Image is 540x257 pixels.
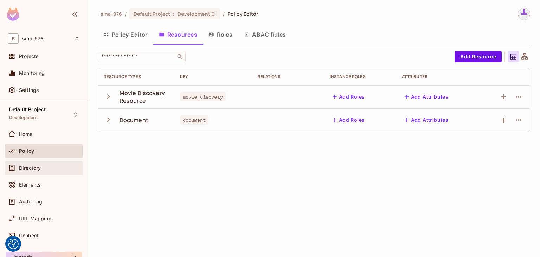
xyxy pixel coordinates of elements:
span: : [173,11,175,17]
span: Policy Editor [227,11,258,17]
span: Workspace: sina-976 [22,36,44,42]
div: Resource Types [104,74,169,80]
span: Connect [19,233,39,238]
span: Audit Log [19,199,42,205]
span: movie_disovery [180,92,226,101]
button: Add Resource [455,51,502,62]
li: / [125,11,127,17]
div: Attributes [402,74,474,80]
div: Movie Discovery Resource [120,89,169,105]
div: Key [180,74,246,80]
button: Resources [153,26,203,43]
span: Policy [19,148,34,154]
span: Home [19,131,33,137]
span: Default Project [9,107,46,112]
button: Add Attributes [402,91,451,102]
img: sina [518,8,530,20]
button: Roles [203,26,238,43]
img: Revisit consent button [8,239,19,249]
span: Directory [19,165,41,171]
div: Relations [258,74,319,80]
span: Monitoring [19,70,45,76]
span: Development [9,115,38,120]
li: / [223,11,225,17]
button: ABAC Rules [238,26,292,43]
span: Development [178,11,210,17]
span: Settings [19,87,39,93]
span: Elements [19,182,41,188]
span: URL Mapping [19,216,52,221]
button: Add Attributes [402,114,451,126]
button: Policy Editor [98,26,153,43]
button: Consent Preferences [8,239,19,249]
button: Add Roles [330,114,368,126]
div: Document [120,116,148,124]
span: Projects [19,54,39,59]
div: Instance roles [330,74,391,80]
span: the active workspace [101,11,122,17]
img: SReyMgAAAABJRU5ErkJggg== [7,8,19,21]
span: S [8,33,19,44]
button: Add Roles [330,91,368,102]
span: Default Project [134,11,170,17]
span: document [180,115,208,125]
